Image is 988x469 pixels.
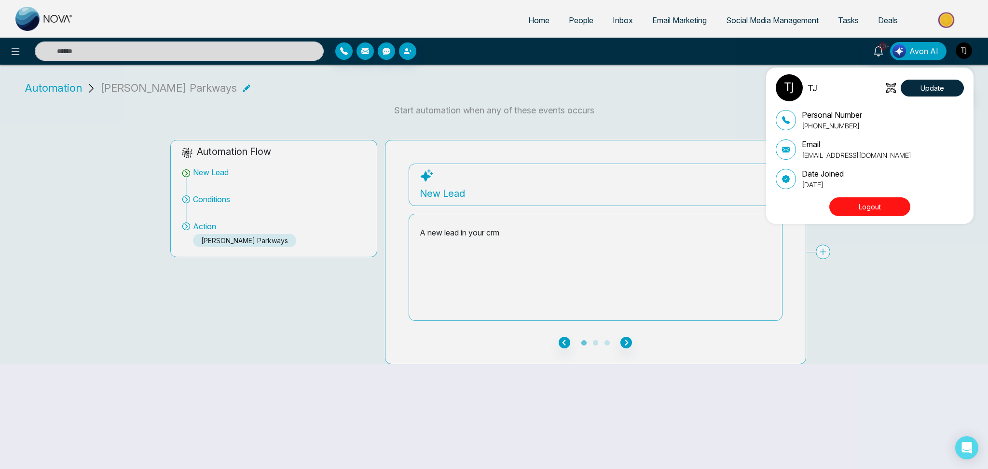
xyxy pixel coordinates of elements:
[955,436,978,459] div: Open Intercom Messenger
[802,150,911,160] p: [EMAIL_ADDRESS][DOMAIN_NAME]
[802,138,911,150] p: Email
[802,109,862,121] p: Personal Number
[808,82,817,95] p: TJ
[802,179,844,190] p: [DATE]
[802,121,862,131] p: [PHONE_NUMBER]
[829,197,910,216] button: Logout
[901,80,964,97] button: Update
[802,168,844,179] p: Date Joined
